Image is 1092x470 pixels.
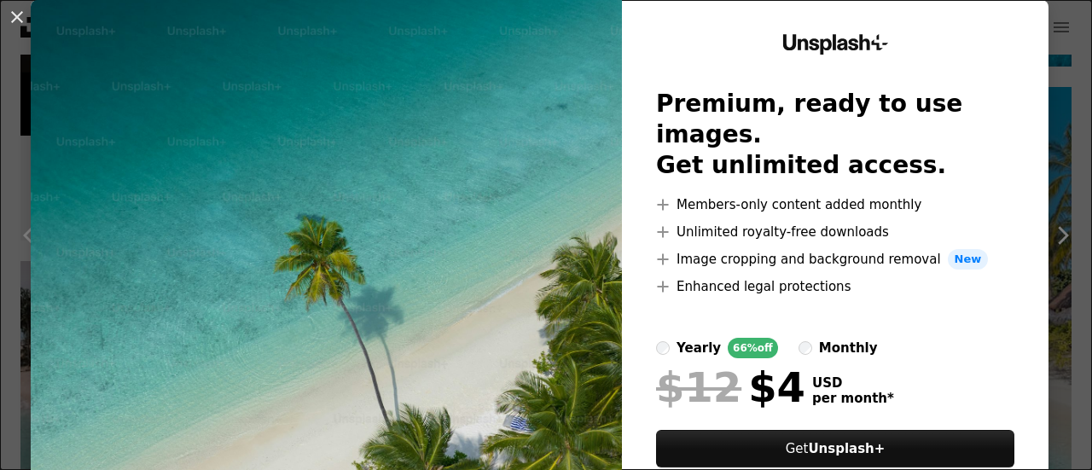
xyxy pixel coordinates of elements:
[656,194,1014,215] li: Members-only content added monthly
[812,391,894,406] span: per month *
[656,341,670,355] input: yearly66%off
[808,441,885,456] strong: Unsplash+
[656,276,1014,297] li: Enhanced legal protections
[656,365,805,409] div: $4
[948,249,989,270] span: New
[799,341,812,355] input: monthly
[656,430,1014,467] button: GetUnsplash+
[728,338,778,358] div: 66% off
[656,222,1014,242] li: Unlimited royalty-free downloads
[819,338,878,358] div: monthly
[677,338,721,358] div: yearly
[656,249,1014,270] li: Image cropping and background removal
[812,375,894,391] span: USD
[656,89,1014,181] h2: Premium, ready to use images. Get unlimited access.
[656,365,741,409] span: $12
